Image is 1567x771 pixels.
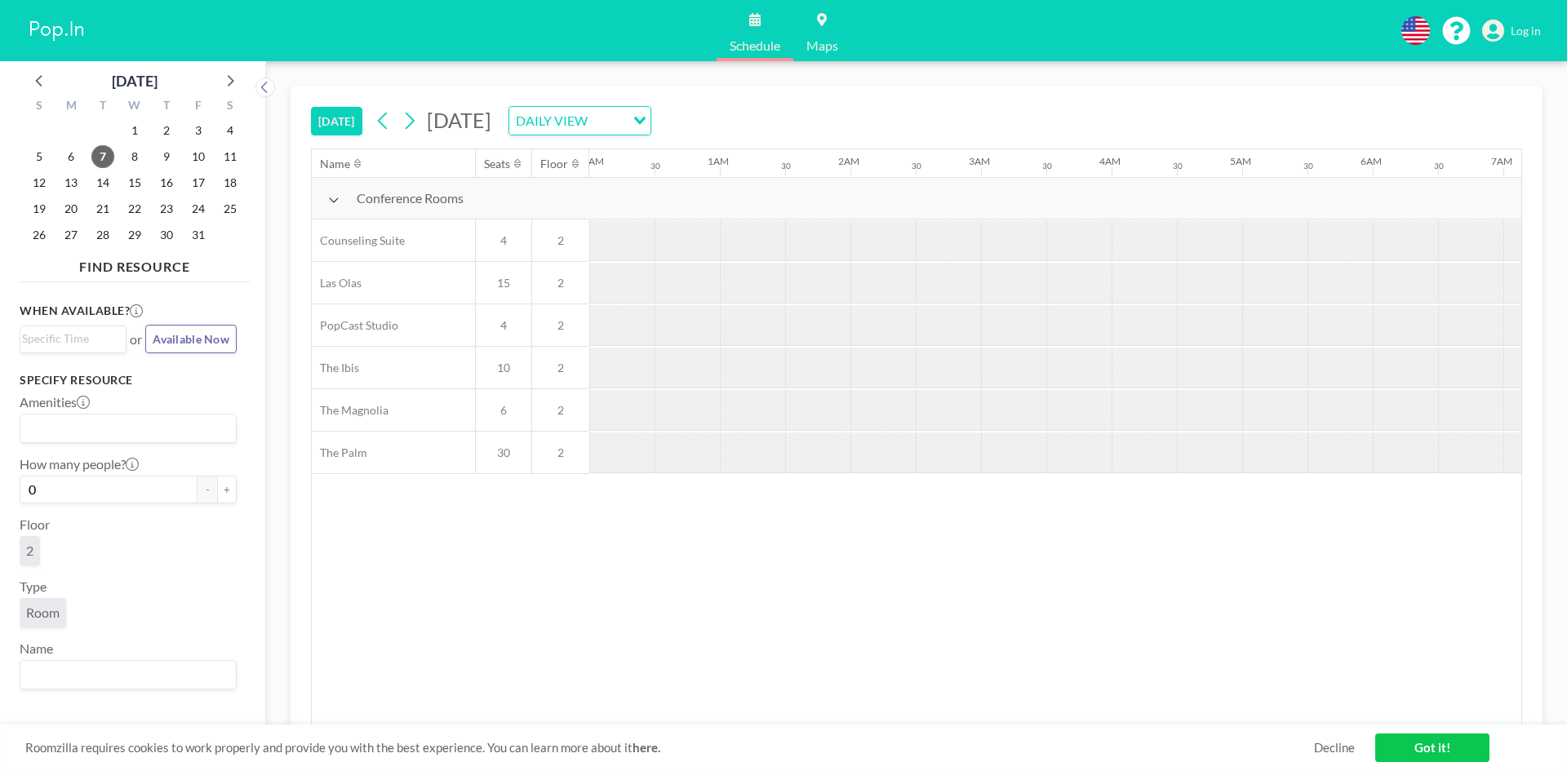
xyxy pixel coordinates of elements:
[182,96,214,117] div: F
[476,318,531,333] span: 4
[838,155,859,167] div: 2AM
[112,69,158,92] div: [DATE]
[476,233,531,248] span: 4
[312,318,398,333] span: PopCast Studio
[119,96,151,117] div: W
[532,318,589,333] span: 2
[532,233,589,248] span: 2
[219,197,242,220] span: Saturday, October 25, 2025
[476,276,531,290] span: 15
[28,197,51,220] span: Sunday, October 19, 2025
[187,197,210,220] span: Friday, October 24, 2025
[155,224,178,246] span: Thursday, October 30, 2025
[187,119,210,142] span: Friday, October 3, 2025
[312,233,405,248] span: Counseling Suite
[1042,161,1052,171] div: 30
[153,332,229,346] span: Available Now
[1375,733,1489,762] a: Got it!
[28,145,51,168] span: Sunday, October 5, 2025
[60,171,82,194] span: Monday, October 13, 2025
[145,325,237,353] button: Available Now
[28,224,51,246] span: Sunday, October 26, 2025
[91,197,114,220] span: Tuesday, October 21, 2025
[123,171,146,194] span: Wednesday, October 15, 2025
[532,276,589,290] span: 2
[357,190,464,206] span: Conference Rooms
[577,155,604,167] div: 12AM
[912,161,921,171] div: 30
[20,578,47,595] label: Type
[123,197,146,220] span: Wednesday, October 22, 2025
[20,252,250,275] h4: FIND RESOURCE
[217,476,237,503] button: +
[1511,24,1541,38] span: Log in
[28,171,51,194] span: Sunday, October 12, 2025
[476,361,531,375] span: 10
[476,403,531,418] span: 6
[509,107,650,135] div: Search for option
[1099,155,1121,167] div: 4AM
[1491,155,1512,167] div: 7AM
[187,224,210,246] span: Friday, October 31, 2025
[650,161,660,171] div: 30
[155,119,178,142] span: Thursday, October 2, 2025
[155,145,178,168] span: Thursday, October 9, 2025
[484,157,510,171] div: Seats
[60,145,82,168] span: Monday, October 6, 2025
[1230,155,1251,167] div: 5AM
[198,476,217,503] button: -
[427,108,491,132] span: [DATE]
[91,171,114,194] span: Tuesday, October 14, 2025
[25,740,1314,755] span: Roomzilla requires cookies to work properly and provide you with the best experience. You can lea...
[20,394,90,410] label: Amenities
[730,39,780,52] span: Schedule
[1303,161,1313,171] div: 30
[311,107,362,135] button: [DATE]
[187,171,210,194] span: Friday, October 17, 2025
[513,110,591,131] span: DAILY VIEW
[1173,161,1183,171] div: 30
[781,161,791,171] div: 30
[219,145,242,168] span: Saturday, October 11, 2025
[22,664,227,685] input: Search for option
[214,96,246,117] div: S
[532,403,589,418] span: 2
[20,456,139,472] label: How many people?
[91,224,114,246] span: Tuesday, October 28, 2025
[593,110,624,131] input: Search for option
[806,39,838,52] span: Maps
[532,361,589,375] span: 2
[123,145,146,168] span: Wednesday, October 8, 2025
[20,640,53,657] label: Name
[26,543,33,558] span: 2
[312,361,359,375] span: The Ibis
[60,224,82,246] span: Monday, October 27, 2025
[20,516,50,533] label: Floor
[1482,20,1541,42] a: Log in
[20,326,126,351] div: Search for option
[24,96,55,117] div: S
[130,331,142,348] span: or
[312,276,362,290] span: Las Olas
[155,171,178,194] span: Thursday, October 16, 2025
[60,197,82,220] span: Monday, October 20, 2025
[476,445,531,460] span: 30
[540,157,568,171] div: Floor
[91,145,114,168] span: Tuesday, October 7, 2025
[87,96,119,117] div: T
[150,96,182,117] div: T
[26,605,60,620] span: Room
[219,119,242,142] span: Saturday, October 4, 2025
[219,171,242,194] span: Saturday, October 18, 2025
[1434,161,1444,171] div: 30
[320,157,350,171] div: Name
[633,740,660,755] a: here.
[123,224,146,246] span: Wednesday, October 29, 2025
[20,661,236,689] div: Search for option
[187,145,210,168] span: Friday, October 10, 2025
[969,155,990,167] div: 3AM
[312,403,388,418] span: The Magnolia
[55,96,87,117] div: M
[532,445,589,460] span: 2
[22,418,227,439] input: Search for option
